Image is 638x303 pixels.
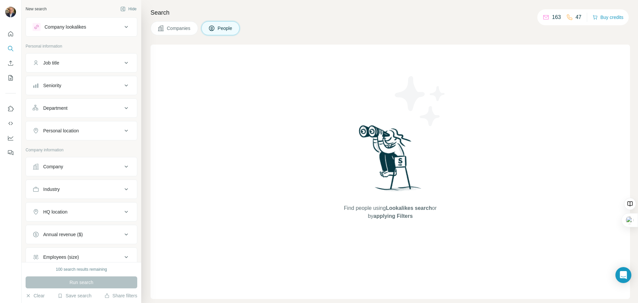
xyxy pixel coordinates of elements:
button: Hide [116,4,141,14]
div: Company lookalikes [45,24,86,30]
p: Company information [26,147,137,153]
div: Company [43,163,63,170]
div: 100 search results remaining [56,266,107,272]
img: Avatar [5,7,16,17]
div: Employees (size) [43,254,79,260]
button: Seniority [26,77,137,93]
span: People [218,25,233,32]
button: Employees (size) [26,249,137,265]
span: Find people using or by [337,204,443,220]
button: Feedback [5,147,16,159]
button: Department [26,100,137,116]
img: Surfe Illustration - Stars [390,71,450,131]
button: Search [5,43,16,55]
div: HQ location [43,209,67,215]
button: Save search [57,292,91,299]
p: 47 [576,13,582,21]
button: My lists [5,72,16,84]
span: Lookalikes search [386,205,432,211]
div: Annual revenue ($) [43,231,83,238]
button: Personal location [26,123,137,139]
div: Job title [43,60,59,66]
h4: Search [151,8,630,17]
button: Company [26,159,137,175]
button: Use Surfe API [5,117,16,129]
button: Share filters [104,292,137,299]
button: Company lookalikes [26,19,137,35]
button: HQ location [26,204,137,220]
span: Companies [167,25,191,32]
button: Job title [26,55,137,71]
div: Seniority [43,82,61,89]
div: Industry [43,186,60,193]
img: Surfe Illustration - Woman searching with binoculars [356,123,425,198]
button: Enrich CSV [5,57,16,69]
button: Quick start [5,28,16,40]
p: Personal information [26,43,137,49]
button: Dashboard [5,132,16,144]
button: Clear [26,292,45,299]
div: New search [26,6,47,12]
button: Annual revenue ($) [26,227,137,242]
button: Buy credits [592,13,623,22]
span: applying Filters [373,213,413,219]
button: Industry [26,181,137,197]
p: 163 [552,13,561,21]
button: Use Surfe on LinkedIn [5,103,16,115]
div: Personal location [43,127,79,134]
div: Department [43,105,67,111]
div: Open Intercom Messenger [615,267,631,283]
